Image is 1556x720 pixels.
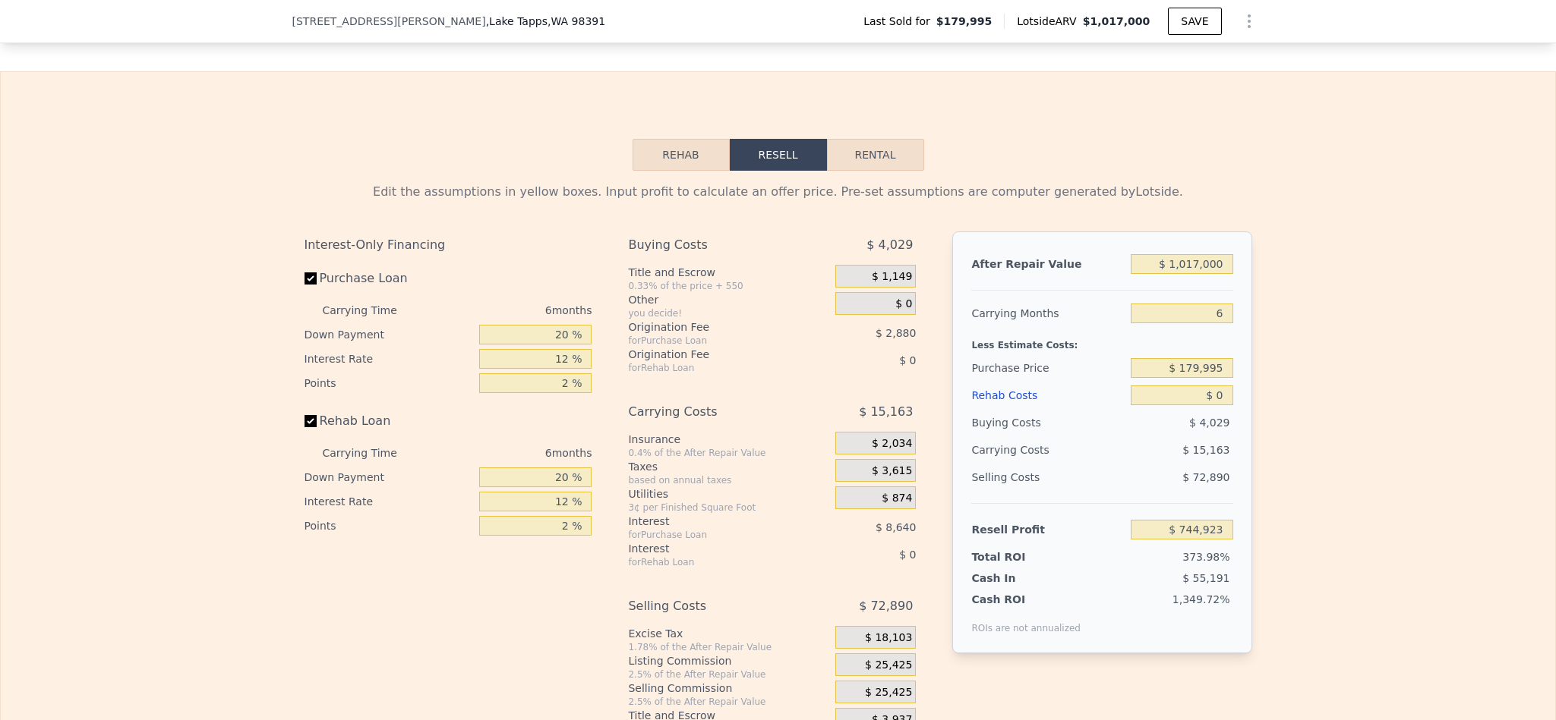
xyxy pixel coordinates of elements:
div: for Rehab Loan [628,556,797,568]
div: Cash ROI [971,592,1081,607]
span: $ 0 [899,549,916,561]
div: Cash In [971,571,1066,586]
span: $ 0 [895,297,912,311]
span: $ 0 [899,354,916,366]
div: Carrying Time [323,298,421,322]
div: Other [628,292,829,307]
div: Resell Profit [971,516,1125,543]
div: Points [305,514,474,538]
div: you decide! [628,307,829,319]
div: Interest Rate [305,489,474,514]
div: Origination Fee [628,347,797,362]
div: Total ROI [971,549,1066,564]
span: $179,995 [936,14,993,29]
button: Resell [730,139,827,171]
span: $ 8,640 [876,521,916,533]
div: 1.78% of the After Repair Value [628,641,829,653]
button: Rehab [633,139,730,171]
div: Excise Tax [628,626,829,641]
span: [STREET_ADDRESS][PERSON_NAME] [292,14,486,29]
div: Interest-Only Financing [305,231,592,259]
label: Rehab Loan [305,407,474,435]
span: $ 15,163 [859,398,913,426]
span: $ 25,425 [865,659,912,672]
div: 2.5% of the After Repair Value [628,668,829,681]
div: Rehab Costs [971,382,1125,409]
div: Selling Costs [628,593,797,620]
span: Lotside ARV [1017,14,1082,29]
div: Listing Commission [628,653,829,668]
span: , WA 98391 [548,15,605,27]
div: based on annual taxes [628,474,829,486]
span: $ 72,890 [859,593,913,620]
span: $ 25,425 [865,686,912,700]
div: After Repair Value [971,250,1125,278]
div: Insurance [628,432,829,447]
button: SAVE [1168,8,1221,35]
div: Down Payment [305,322,474,347]
div: Carrying Costs [971,436,1066,464]
span: $1,017,000 [1083,15,1150,27]
div: Points [305,371,474,395]
span: $ 2,880 [876,327,916,339]
div: Origination Fee [628,319,797,335]
label: Purchase Loan [305,265,474,292]
input: Purchase Loan [305,272,317,285]
div: Carrying Months [971,300,1125,327]
span: $ 3,615 [872,464,912,478]
span: $ 55,191 [1182,572,1229,584]
div: Title and Escrow [628,265,829,280]
span: , Lake Tapps [486,14,606,29]
div: Carrying Time [323,441,421,465]
button: Rental [827,139,924,171]
span: $ 18,103 [865,631,912,645]
div: 0.4% of the After Repair Value [628,447,829,459]
div: for Purchase Loan [628,335,797,347]
div: Purchase Price [971,354,1125,382]
span: $ 2,034 [872,437,912,451]
span: Last Sold for [863,14,936,29]
span: 1,349.72% [1173,593,1230,605]
div: Interest [628,541,797,556]
div: ROIs are not annualized [971,607,1081,634]
div: 6 months [428,298,592,322]
div: 0.33% of the price + 550 [628,280,829,292]
div: Carrying Costs [628,398,797,426]
div: Utilities [628,486,829,501]
div: 3¢ per Finished Square Foot [628,501,829,514]
div: Selling Costs [971,464,1125,491]
span: 373.98% [1182,551,1229,563]
input: Rehab Loan [305,415,317,427]
button: Show Options [1234,6,1264,36]
div: Down Payment [305,465,474,489]
span: $ 1,149 [872,270,912,284]
div: Buying Costs [971,409,1125,436]
div: Buying Costs [628,231,797,259]
div: Edit the assumptions in yellow boxes. Input profit to calculate an offer price. Pre-set assumptio... [305,183,1252,201]
div: for Purchase Loan [628,529,797,541]
span: $ 4,029 [866,231,913,259]
div: Taxes [628,459,829,474]
div: 6 months [428,441,592,465]
span: $ 72,890 [1182,471,1229,483]
div: Interest [628,514,797,529]
span: $ 874 [882,492,912,505]
div: for Rehab Loan [628,362,797,374]
div: Less Estimate Costs: [971,327,1232,354]
div: Selling Commission [628,681,829,696]
div: Interest Rate [305,347,474,371]
span: $ 15,163 [1182,444,1229,456]
div: 2.5% of the After Repair Value [628,696,829,708]
span: $ 4,029 [1189,417,1229,429]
